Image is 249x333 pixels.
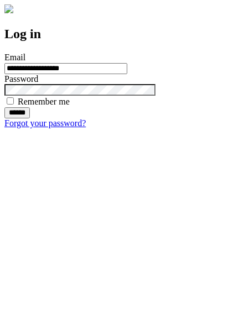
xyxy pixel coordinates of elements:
label: Email [4,53,25,62]
a: Forgot your password? [4,118,86,128]
h2: Log in [4,27,245,41]
img: logo-4e3dc11c47720685a147b03b5a06dd966a58ff35d612b21f08c02c0306f2b779.png [4,4,13,13]
label: Password [4,74,38,84]
label: Remember me [18,97,70,106]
